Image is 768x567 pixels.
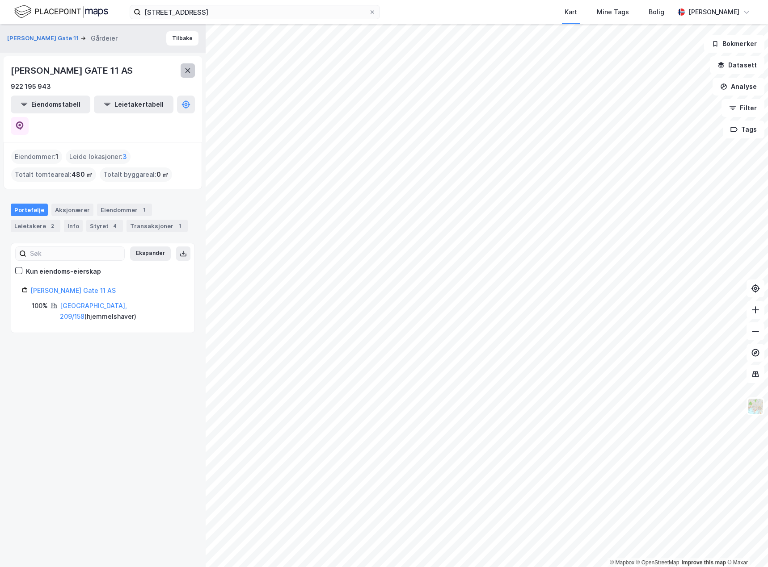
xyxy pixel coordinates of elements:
div: 922 195 943 [11,81,51,92]
a: Improve this map [682,559,726,566]
div: Bolig [649,7,664,17]
div: Kontrollprogram for chat [723,524,768,567]
button: Datasett [710,56,764,74]
button: Leietakertabell [94,96,173,113]
span: 0 ㎡ [156,169,169,180]
a: [PERSON_NAME] Gate 11 AS [30,287,116,294]
button: Bokmerker [704,35,764,53]
div: [PERSON_NAME] GATE 11 AS [11,63,135,78]
div: Info [64,220,83,232]
span: 1 [55,151,59,162]
div: Kart [565,7,577,17]
div: Portefølje [11,204,48,216]
div: 2 [48,221,57,230]
div: 100% [32,300,48,311]
input: Søk [26,247,124,260]
iframe: Chat Widget [723,524,768,567]
img: Z [747,398,764,415]
div: Eiendommer : [11,150,62,164]
img: logo.f888ab2527a4732fd821a326f86c7f29.svg [14,4,108,20]
a: Mapbox [610,559,634,566]
button: Analyse [713,78,764,96]
div: Totalt tomteareal : [11,167,96,182]
button: Tilbake [166,31,198,46]
div: 4 [110,221,119,230]
button: Filter [722,99,764,117]
a: OpenStreetMap [636,559,679,566]
div: Leide lokasjoner : [66,150,131,164]
div: Gårdeier [91,33,118,44]
button: Tags [723,121,764,138]
span: 480 ㎡ [72,169,93,180]
span: 3 [122,151,127,162]
div: Kun eiendoms-eierskap [26,266,101,277]
div: Mine Tags [597,7,629,17]
button: [PERSON_NAME] Gate 11 [7,34,80,43]
div: [PERSON_NAME] [688,7,739,17]
button: Ekspander [130,246,171,261]
div: ( hjemmelshaver ) [60,300,184,322]
div: Aksjonærer [51,204,93,216]
div: Transaksjoner [127,220,188,232]
div: Totalt byggareal : [100,167,172,182]
div: 1 [175,221,184,230]
div: 1 [139,205,148,214]
div: Eiendommer [97,204,152,216]
button: Eiendomstabell [11,96,90,113]
a: [GEOGRAPHIC_DATA], 209/158 [60,302,127,320]
div: Styret [86,220,123,232]
div: Leietakere [11,220,60,232]
input: Søk på adresse, matrikkel, gårdeiere, leietakere eller personer [141,5,369,19]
